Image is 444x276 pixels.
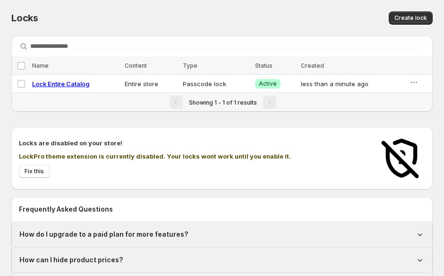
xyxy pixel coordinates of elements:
[389,11,433,25] button: Create lock
[19,230,188,239] h1: How do I upgrade to a paid plan for more features?
[11,12,38,24] span: Locks
[301,62,324,69] span: Created
[394,14,427,22] span: Create lock
[259,80,277,88] span: Active
[122,75,179,93] td: Entire store
[19,205,425,214] h2: Frequently Asked Questions
[189,99,257,106] span: Showing 1 - 1 of 1 results
[19,165,50,178] button: Fix this
[298,75,406,93] td: less than a minute ago
[32,62,49,69] span: Name
[25,168,44,175] span: Fix this
[32,80,89,88] a: Lock Entire Catalog
[255,62,273,69] span: Status
[180,75,252,93] td: Passcode lock
[183,62,197,69] span: Type
[125,62,147,69] span: Content
[19,255,123,265] h1: How can I hide product prices?
[19,138,368,148] h2: Locks are disabled on your store!
[11,92,433,112] nav: Pagination
[19,151,368,161] p: LockPro theme extension is currently disabled. Your locks wont work until you enable it.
